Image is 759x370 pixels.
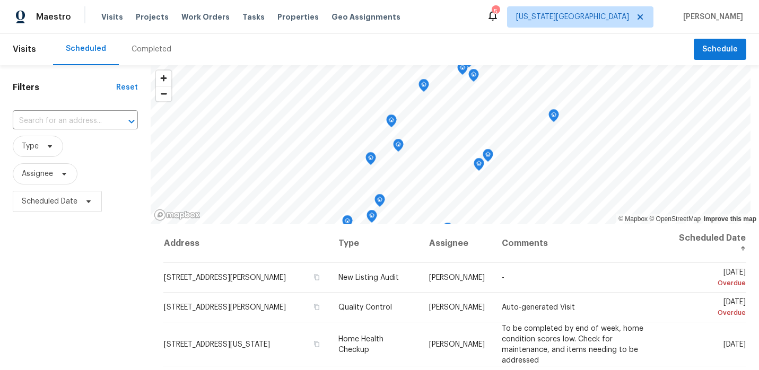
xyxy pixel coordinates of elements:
[723,340,746,348] span: [DATE]
[442,223,453,239] div: Map marker
[649,215,701,223] a: OpenStreetMap
[418,79,429,95] div: Map marker
[367,210,377,226] div: Map marker
[151,65,751,224] canvas: Map
[618,215,648,223] a: Mapbox
[516,12,629,22] span: [US_STATE][GEOGRAPHIC_DATA]
[242,13,265,21] span: Tasks
[156,71,171,86] button: Zoom in
[386,114,397,131] div: Map marker
[154,209,200,221] a: Mapbox homepage
[22,196,77,207] span: Scheduled Date
[22,141,39,152] span: Type
[342,215,353,232] div: Map marker
[429,340,485,348] span: [PERSON_NAME]
[132,44,171,55] div: Completed
[156,86,171,101] button: Zoom out
[548,109,559,126] div: Map marker
[338,335,383,353] span: Home Health Checkup
[124,114,139,129] button: Open
[679,12,743,22] span: [PERSON_NAME]
[36,12,71,22] span: Maestro
[365,152,376,169] div: Map marker
[676,307,746,318] div: Overdue
[277,12,319,22] span: Properties
[374,194,385,210] div: Map marker
[429,304,485,311] span: [PERSON_NAME]
[502,324,643,364] span: To be completed by end of week, home condition scores low. Check for maintenance, and items needi...
[694,39,746,60] button: Schedule
[181,12,230,22] span: Work Orders
[312,272,321,282] button: Copy Address
[704,215,756,223] a: Improve this map
[13,113,108,129] input: Search for an address...
[116,82,138,93] div: Reset
[502,304,575,311] span: Auto-generated Visit
[483,149,493,165] div: Map marker
[492,6,499,17] div: 5
[468,69,479,85] div: Map marker
[312,339,321,348] button: Copy Address
[493,224,668,263] th: Comments
[13,38,36,61] span: Visits
[676,278,746,288] div: Overdue
[393,139,404,155] div: Map marker
[164,304,286,311] span: [STREET_ADDRESS][PERSON_NAME]
[136,12,169,22] span: Projects
[66,43,106,54] div: Scheduled
[474,158,484,174] div: Map marker
[330,224,421,263] th: Type
[668,224,746,263] th: Scheduled Date ↑
[457,62,468,78] div: Map marker
[163,224,330,263] th: Address
[502,274,504,281] span: -
[429,274,485,281] span: [PERSON_NAME]
[164,340,270,348] span: [STREET_ADDRESS][US_STATE]
[13,82,116,93] h1: Filters
[164,274,286,281] span: [STREET_ADDRESS][PERSON_NAME]
[421,224,493,263] th: Assignee
[702,43,738,56] span: Schedule
[676,269,746,288] span: [DATE]
[338,304,392,311] span: Quality Control
[338,274,399,281] span: New Listing Audit
[331,12,400,22] span: Geo Assignments
[101,12,123,22] span: Visits
[312,302,321,312] button: Copy Address
[22,169,53,179] span: Assignee
[676,298,746,318] span: [DATE]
